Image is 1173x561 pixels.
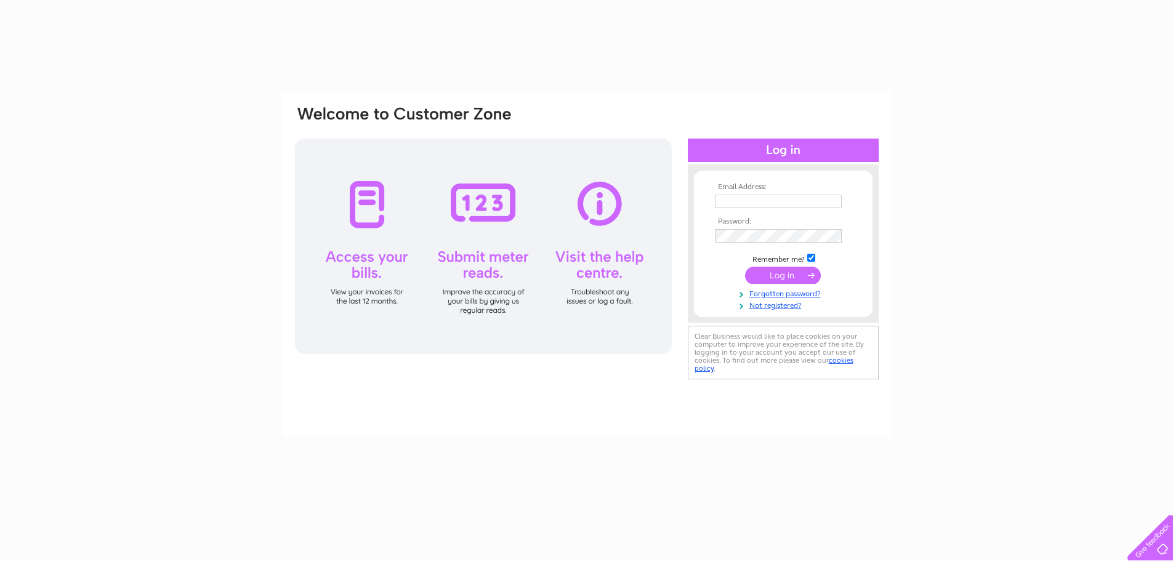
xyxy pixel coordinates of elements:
input: Submit [745,267,821,284]
a: Forgotten password? [715,287,855,299]
a: cookies policy [695,356,853,373]
th: Password: [712,217,855,226]
div: Clear Business would like to place cookies on your computer to improve your experience of the sit... [688,326,879,379]
td: Remember me? [712,252,855,264]
th: Email Address: [712,183,855,192]
a: Not registered? [715,299,855,310]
